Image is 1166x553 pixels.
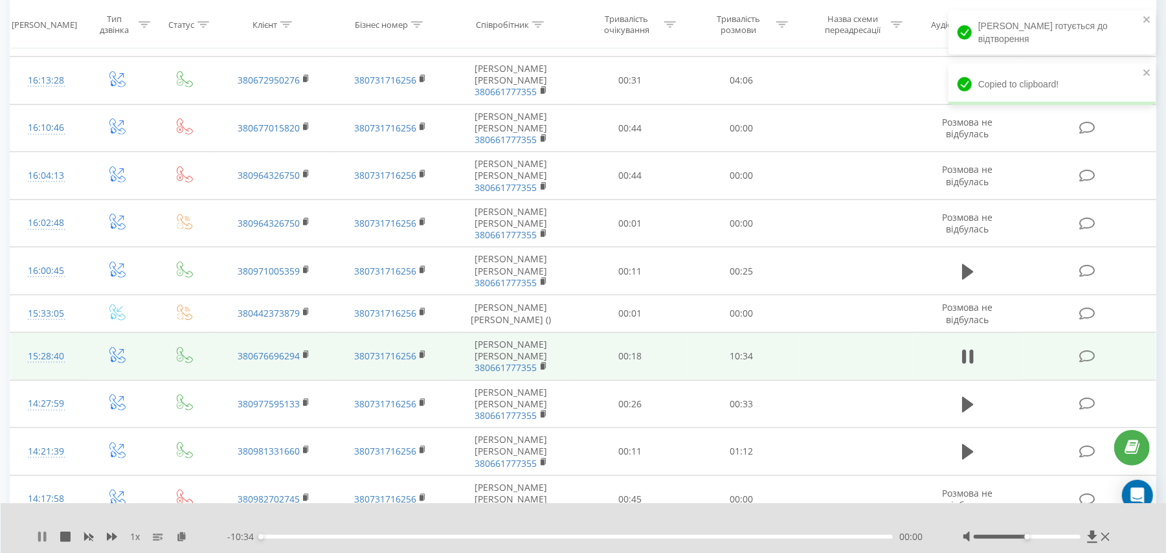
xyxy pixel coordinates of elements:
td: [PERSON_NAME] [PERSON_NAME] [449,333,574,381]
td: 00:18 [574,333,686,381]
a: 380661777355 [475,229,537,241]
td: [PERSON_NAME] [PERSON_NAME] [449,57,574,105]
div: 15:33:05 [23,301,69,326]
div: Accessibility label [1025,534,1030,539]
a: 380731716256 [354,217,416,229]
span: 00:00 [899,530,923,543]
a: 380964326750 [238,169,300,181]
td: 00:00 [686,152,798,200]
a: 380661777355 [475,276,537,289]
button: close [1143,14,1152,27]
a: 380731716256 [354,307,416,319]
span: 1 x [130,530,140,543]
div: Accessibility label [258,534,263,539]
div: Назва схеми переадресації [818,14,888,36]
td: 00:45 [574,475,686,523]
span: Розмова не відбулась [943,487,993,511]
td: [PERSON_NAME] [PERSON_NAME] [449,247,574,295]
span: Розмова не відбулась [943,301,993,325]
td: 00:26 [574,380,686,428]
span: Розмова не відбулась [943,116,993,140]
span: Розмова не відбулась [943,211,993,235]
div: 16:13:28 [23,68,69,93]
a: 380977595133 [238,398,300,410]
div: 14:27:59 [23,391,69,416]
td: [PERSON_NAME] [PERSON_NAME] [449,199,574,247]
a: 380731716256 [354,493,416,505]
div: Copied to clipboard! [948,63,1156,105]
div: Аудіозапис розмови [931,19,1013,30]
a: 380442373879 [238,307,300,319]
td: 00:11 [574,247,686,295]
div: [PERSON_NAME] готується до відтворення [948,10,1156,54]
td: 00:01 [574,295,686,332]
a: 380676696294 [238,350,300,362]
a: 380661777355 [475,85,537,98]
div: Бізнес номер [355,19,408,30]
div: 16:10:46 [23,115,69,141]
div: 14:17:58 [23,486,69,512]
a: 380731716256 [354,265,416,277]
td: [PERSON_NAME] [PERSON_NAME] [449,428,574,476]
span: Розмова не відбулась [943,163,993,187]
a: 380981331660 [238,445,300,457]
a: 380731716256 [354,169,416,181]
td: 00:00 [686,199,798,247]
td: 00:00 [686,295,798,332]
a: 380731716256 [354,350,416,362]
a: 380731716256 [354,445,416,457]
td: 00:44 [574,104,686,152]
div: 16:04:13 [23,163,69,188]
a: 380731716256 [354,74,416,86]
td: 00:00 [686,104,798,152]
td: [PERSON_NAME] [PERSON_NAME] [449,104,574,152]
div: Статус [168,19,194,30]
div: Співробітник [476,19,529,30]
td: 00:44 [574,152,686,200]
div: 16:00:45 [23,258,69,284]
div: Open Intercom Messenger [1122,480,1153,511]
span: - 10:34 [227,530,260,543]
a: 380661777355 [475,181,537,194]
td: 10:34 [686,333,798,381]
div: 16:02:48 [23,210,69,236]
div: Клієнт [252,19,277,30]
td: [PERSON_NAME] [PERSON_NAME] [449,152,574,200]
td: [PERSON_NAME] [PERSON_NAME] [449,380,574,428]
td: 01:12 [686,428,798,476]
a: 380971005359 [238,265,300,277]
td: [PERSON_NAME] [PERSON_NAME] [449,475,574,523]
a: 380661777355 [475,133,537,146]
td: 00:31 [574,57,686,105]
a: 380731716256 [354,122,416,134]
div: 15:28:40 [23,344,69,369]
a: 380661777355 [475,361,537,374]
a: 380661777355 [475,38,537,51]
a: 380982702745 [238,493,300,505]
div: Тривалість очікування [592,14,661,36]
div: [PERSON_NAME] [12,19,77,30]
div: Тип дзвінка [93,14,135,36]
td: 00:33 [686,380,798,428]
td: 00:11 [574,428,686,476]
div: Тривалість розмови [704,14,773,36]
a: 380672950276 [238,74,300,86]
a: 380964326750 [238,217,300,229]
a: 380677015820 [238,122,300,134]
td: 00:25 [686,247,798,295]
button: close [1143,67,1152,80]
a: 380661777355 [475,457,537,469]
a: 380731716256 [354,398,416,410]
td: [PERSON_NAME] [PERSON_NAME] () [449,295,574,332]
td: 00:00 [686,475,798,523]
a: 380661777355 [475,409,537,422]
td: 04:06 [686,57,798,105]
div: 14:21:39 [23,439,69,464]
td: 00:01 [574,199,686,247]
